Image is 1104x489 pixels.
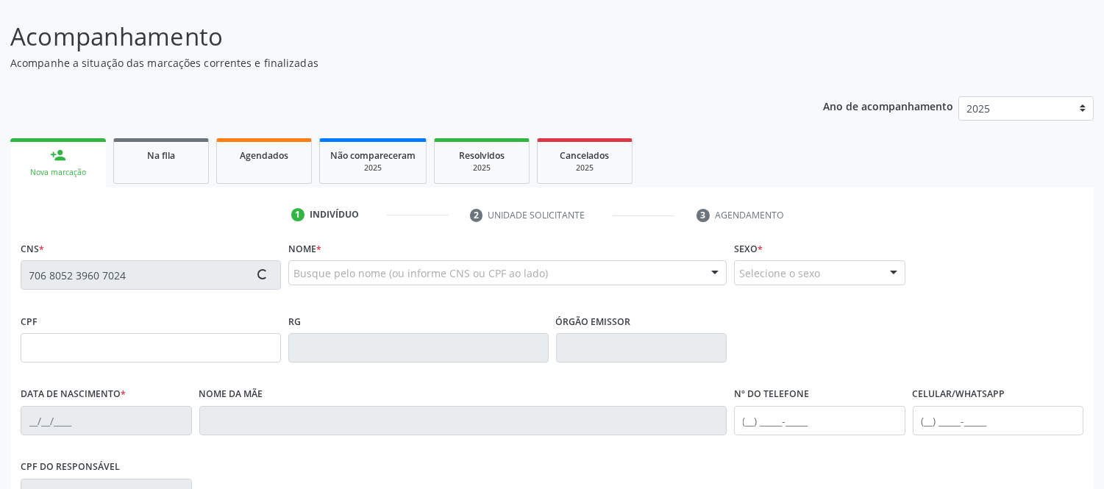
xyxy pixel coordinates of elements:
[21,456,120,479] label: CPF do responsável
[734,406,905,435] input: (__) _____-_____
[291,208,305,221] div: 1
[21,167,96,178] div: Nova marcação
[330,163,416,174] div: 2025
[21,238,44,260] label: CNS
[21,383,126,406] label: Data de nascimento
[310,208,359,221] div: Indivíduo
[913,383,1005,406] label: Celular/WhatsApp
[560,149,610,162] span: Cancelados
[556,310,631,333] label: Órgão emissor
[50,147,66,163] div: person_add
[548,163,622,174] div: 2025
[21,310,38,333] label: CPF
[739,265,820,281] span: Selecione o sexo
[288,238,321,260] label: Nome
[10,55,769,71] p: Acompanhe a situação das marcações correntes e finalizadas
[293,265,548,281] span: Busque pelo nome (ou informe CNS ou CPF ao lado)
[459,149,505,162] span: Resolvidos
[240,149,288,162] span: Agendados
[445,163,519,174] div: 2025
[734,238,763,260] label: Sexo
[288,310,301,333] label: RG
[10,18,769,55] p: Acompanhamento
[147,149,175,162] span: Na fila
[199,383,263,406] label: Nome da mãe
[330,149,416,162] span: Não compareceram
[21,406,192,435] input: __/__/____
[823,96,953,115] p: Ano de acompanhamento
[734,383,809,406] label: Nº do Telefone
[913,406,1084,435] input: (__) _____-_____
